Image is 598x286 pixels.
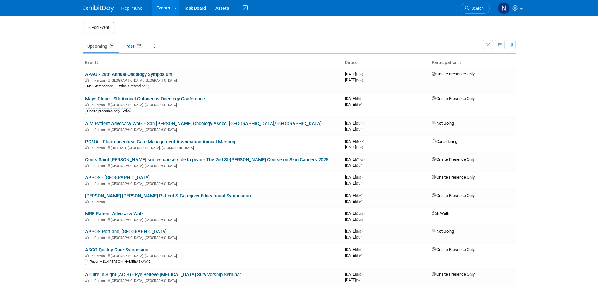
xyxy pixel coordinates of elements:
[83,5,114,12] img: ExhibitDay
[363,193,364,198] span: -
[432,175,475,180] span: Onsite Presence Only
[345,157,365,162] span: [DATE]
[91,146,107,150] span: In-Person
[432,229,454,234] span: Not Going
[85,272,241,278] a: A Cure in Sight (ACIS) - Eye Believe [MEDICAL_DATA] Survivorship Seminar
[432,72,475,76] span: Onsite Presence Only
[85,78,340,83] div: [GEOGRAPHIC_DATA], [GEOGRAPHIC_DATA]
[356,248,361,251] span: (Fri)
[345,72,365,76] span: [DATE]
[345,78,363,82] span: [DATE]
[108,43,115,48] span: 74
[345,278,362,282] span: [DATE]
[85,78,89,82] img: In-Person Event
[345,121,364,126] span: [DATE]
[85,235,340,240] div: [GEOGRAPHIC_DATA], [GEOGRAPHIC_DATA]
[85,254,89,257] img: In-Person Event
[85,127,340,132] div: [GEOGRAPHIC_DATA], [GEOGRAPHIC_DATA]
[345,127,362,132] span: [DATE]
[345,235,362,240] span: [DATE]
[458,60,461,65] a: Sort by Participation Type
[362,247,363,252] span: -
[345,229,363,234] span: [DATE]
[362,96,363,101] span: -
[356,164,362,167] span: (Sat)
[365,139,366,144] span: -
[85,108,133,114] div: Onsite presence only - Who?
[85,200,89,203] img: In-Person Event
[345,247,363,252] span: [DATE]
[469,6,484,11] span: Search
[83,22,114,33] button: Add Event
[356,200,362,203] span: (Sat)
[85,164,89,167] img: In-Person Event
[356,218,363,221] span: (Sun)
[85,236,89,239] img: In-Person Event
[432,139,457,144] span: Considering
[85,193,251,199] a: [PERSON_NAME] [PERSON_NAME] Patient & Caregiver Educational Symposium
[85,146,89,149] img: In-Person Event
[362,229,363,234] span: -
[83,57,342,68] th: Event
[121,40,148,52] a: Past231
[91,254,107,258] span: In-Person
[345,102,362,107] span: [DATE]
[345,181,362,186] span: [DATE]
[85,163,340,168] div: [GEOGRAPHIC_DATA], [GEOGRAPHIC_DATA]
[85,157,328,163] a: Cours Saint [PERSON_NAME] sur les cancers de la peau - The 2nd St-[PERSON_NAME] Course on Skin Ca...
[342,57,429,68] th: Dates
[432,211,449,216] span: 5k Walk
[91,182,107,186] span: In-Person
[91,279,107,283] span: In-Person
[432,272,475,277] span: Onsite Presence Only
[356,194,362,197] span: (Sat)
[356,78,363,82] span: (Sun)
[345,175,363,180] span: [DATE]
[356,103,362,106] span: (Sat)
[432,247,475,252] span: Onsite Presence Only
[345,96,363,101] span: [DATE]
[461,3,490,14] a: Search
[91,103,107,107] span: In-Person
[85,128,89,131] img: In-Person Event
[135,43,143,48] span: 231
[85,259,152,265] div: 1 Payor MSL/[PERSON_NAME](AS/AW)?
[356,254,362,257] span: (Sat)
[91,236,107,240] span: In-Person
[363,121,364,126] span: -
[356,73,363,76] span: (Thu)
[85,103,89,106] img: In-Person Event
[345,272,363,277] span: [DATE]
[85,278,340,283] div: [GEOGRAPHIC_DATA], [GEOGRAPHIC_DATA]
[85,279,89,282] img: In-Person Event
[432,193,475,198] span: Onsite Presence Only
[345,199,362,204] span: [DATE]
[345,163,362,168] span: [DATE]
[432,121,454,126] span: Not Going
[356,230,361,233] span: (Fri)
[85,96,205,102] a: Mayo Clinic - 9th Annual Cutaneous Oncology Conference
[121,6,143,11] span: Replimune
[345,217,363,222] span: [DATE]
[345,193,364,198] span: [DATE]
[432,96,475,101] span: Onsite Presence Only
[356,128,362,131] span: (Sat)
[345,211,365,216] span: [DATE]
[357,60,360,65] a: Sort by Start Date
[91,218,107,222] span: In-Person
[356,122,362,125] span: (Sat)
[345,253,362,258] span: [DATE]
[91,164,107,168] span: In-Person
[85,217,340,222] div: [GEOGRAPHIC_DATA], [GEOGRAPHIC_DATA]
[356,182,362,185] span: (Sat)
[356,97,361,100] span: (Fri)
[356,140,364,143] span: (Mon)
[85,181,340,186] div: [GEOGRAPHIC_DATA], [GEOGRAPHIC_DATA]
[85,84,115,89] div: MSL Attendance
[85,72,172,77] a: APAO - 28th Annual Oncology Symposium
[91,78,107,83] span: In-Person
[85,102,340,107] div: [GEOGRAPHIC_DATA], [GEOGRAPHIC_DATA]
